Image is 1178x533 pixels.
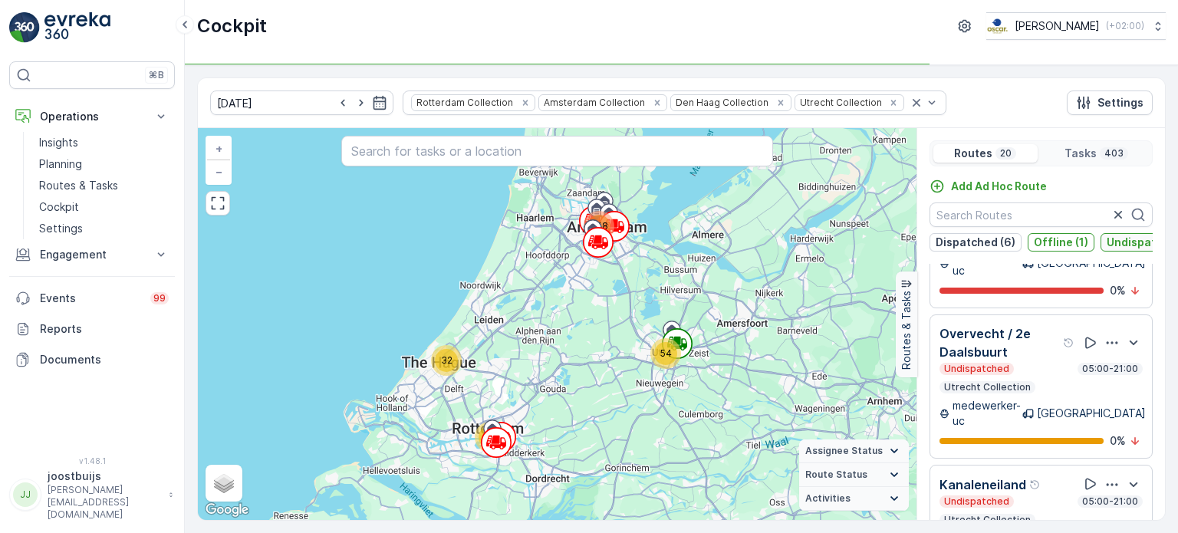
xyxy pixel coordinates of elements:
[216,165,223,178] span: −
[1097,95,1143,110] p: Settings
[986,18,1009,35] img: basis-logo_rgb2x.png
[943,363,1011,375] p: Undispatched
[9,469,175,521] button: JJjoostbuijs[PERSON_NAME][EMAIL_ADDRESS][DOMAIN_NAME]
[799,463,909,487] summary: Route Status
[39,221,83,236] p: Settings
[660,347,672,359] span: 54
[999,147,1013,160] p: 20
[943,495,1011,508] p: Undispatched
[930,202,1153,227] input: Search Routes
[885,97,902,109] div: Remove Utrecht Collection
[39,156,82,172] p: Planning
[475,422,505,452] div: 69
[40,321,169,337] p: Reports
[986,12,1166,40] button: [PERSON_NAME](+02:00)
[772,97,789,109] div: Remove Den Haag Collection
[954,146,992,161] p: Routes
[539,95,647,110] div: Amsterdam Collection
[48,484,161,521] p: [PERSON_NAME][EMAIL_ADDRESS][DOMAIN_NAME]
[9,101,175,132] button: Operations
[1064,146,1097,161] p: Tasks
[207,160,230,183] a: Zoom Out
[9,239,175,270] button: Engagement
[1037,406,1146,421] p: [GEOGRAPHIC_DATA]
[1081,495,1140,508] p: 05:00-21:00
[39,178,118,193] p: Routes & Tasks
[1063,337,1075,349] div: Help Tooltip Icon
[799,487,909,511] summary: Activities
[584,211,614,242] div: 248
[1067,90,1153,115] button: Settings
[40,291,141,306] p: Events
[441,354,452,366] span: 32
[13,482,38,507] div: JJ
[207,466,241,500] a: Layers
[930,233,1022,252] button: Dispatched (6)
[1015,18,1100,34] p: [PERSON_NAME]
[9,344,175,375] a: Documents
[149,69,164,81] p: ⌘B
[1029,479,1041,491] div: Help Tooltip Icon
[33,153,175,175] a: Planning
[33,196,175,218] a: Cockpit
[671,95,771,110] div: Den Haag Collection
[33,132,175,153] a: Insights
[412,95,515,110] div: Rotterdam Collection
[953,398,1022,429] p: medewerker-uc
[799,439,909,463] summary: Assignee Status
[517,97,534,109] div: Remove Rotterdam Collection
[936,235,1015,250] p: Dispatched (6)
[939,475,1026,494] p: Kanaleneiland
[40,247,144,262] p: Engagement
[202,500,252,520] img: Google
[1034,235,1088,250] p: Offline (1)
[40,109,144,124] p: Operations
[805,469,867,481] span: Route Status
[1106,20,1144,32] p: ( +02:00 )
[1103,147,1125,160] p: 403
[9,314,175,344] a: Reports
[939,324,1060,361] p: Overvecht / 2e Daalsbuurt
[39,135,78,150] p: Insights
[650,338,681,369] div: 54
[1110,283,1126,298] p: 0 %
[48,469,161,484] p: joostbuijs
[44,12,110,43] img: logo_light-DOdMpM7g.png
[197,14,267,38] p: Cockpit
[39,199,79,215] p: Cockpit
[1110,433,1126,449] p: 0 %
[943,514,1032,526] p: Utrecht Collection
[341,136,772,166] input: Search for tasks or a location
[431,345,462,376] div: 32
[207,137,230,160] a: Zoom In
[216,142,222,155] span: +
[805,492,851,505] span: Activities
[40,352,169,367] p: Documents
[899,291,914,370] p: Routes & Tasks
[153,292,166,304] p: 99
[202,500,252,520] a: Open this area in Google Maps (opens a new window)
[210,90,393,115] input: dd/mm/yyyy
[951,179,1047,194] p: Add Ad Hoc Route
[33,175,175,196] a: Routes & Tasks
[9,456,175,466] span: v 1.48.1
[649,97,666,109] div: Remove Amsterdam Collection
[9,283,175,314] a: Events99
[805,445,883,457] span: Assignee Status
[943,381,1032,393] p: Utrecht Collection
[795,95,884,110] div: Utrecht Collection
[1028,233,1094,252] button: Offline (1)
[1081,363,1140,375] p: 05:00-21:00
[930,179,1047,194] a: Add Ad Hoc Route
[33,218,175,239] a: Settings
[9,12,40,43] img: logo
